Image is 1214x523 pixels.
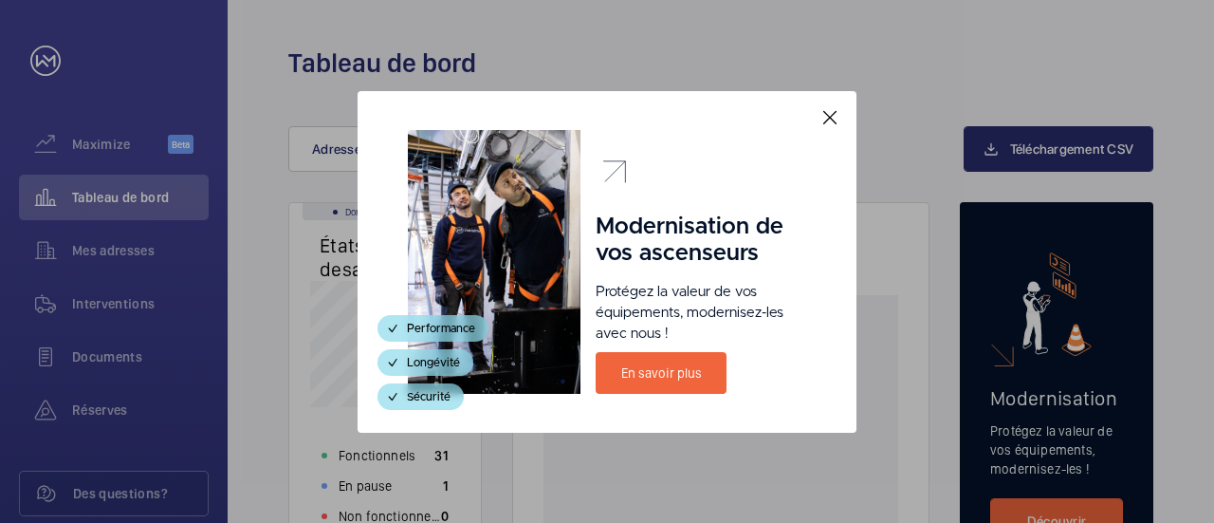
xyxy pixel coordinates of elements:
a: En savoir plus [596,352,727,394]
div: Sécurité [377,383,464,410]
h1: Modernisation de vos ascenseurs [596,214,806,267]
div: Longévité [377,349,473,376]
p: Protégez la valeur de vos équipements, modernisez-les avec nous ! [596,282,806,345]
div: Performance [377,315,488,342]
